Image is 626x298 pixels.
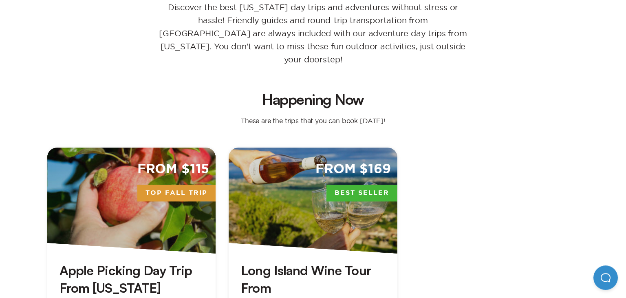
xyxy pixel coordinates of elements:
h2: Happening Now [54,92,572,107]
span: Best Seller [326,185,397,202]
span: From $169 [315,161,391,178]
p: These are the trips that you can book [DATE]! [233,117,393,125]
p: Discover the best [US_STATE] day trips and adventures without stress or hassle! Friendly guides a... [150,1,476,66]
h3: Apple Picking Day Trip From [US_STATE] [60,262,203,297]
span: From $115 [137,161,209,178]
span: Top Fall Trip [137,185,216,202]
iframe: Help Scout Beacon - Open [593,265,618,290]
